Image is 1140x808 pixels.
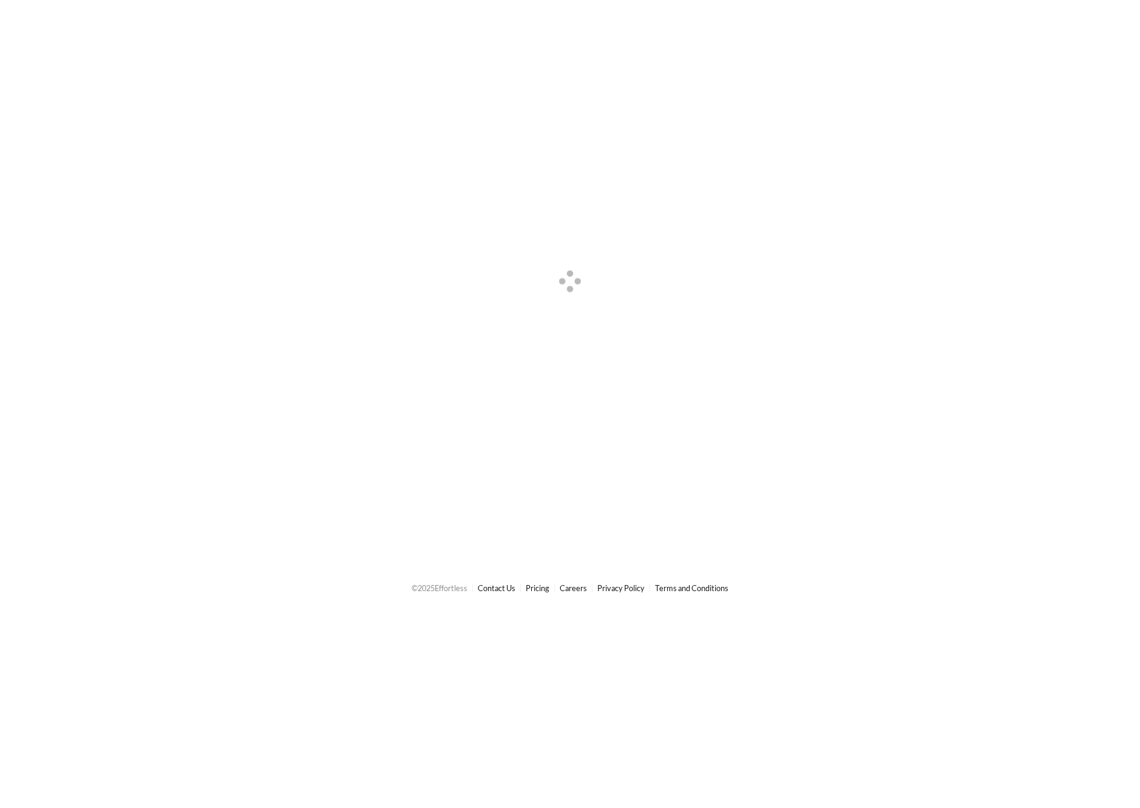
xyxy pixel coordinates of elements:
[478,583,515,593] a: Contact Us
[655,583,728,593] a: Terms and Conditions
[560,583,587,593] a: Careers
[526,583,549,593] a: Pricing
[597,583,645,593] a: Privacy Policy
[412,583,467,593] span: © 2025 Effortless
